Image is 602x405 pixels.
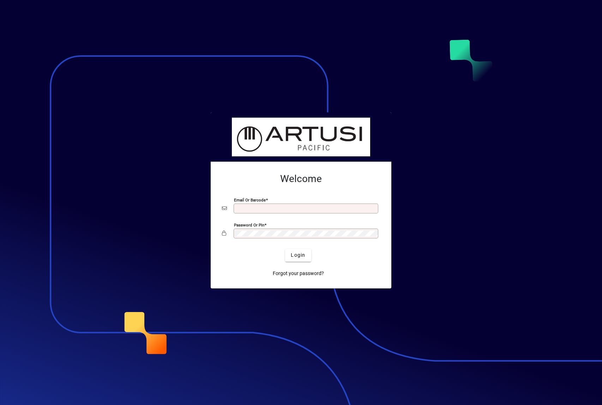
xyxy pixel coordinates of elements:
[234,197,266,202] mat-label: Email or Barcode
[234,222,264,227] mat-label: Password or Pin
[222,173,380,185] h2: Welcome
[285,249,311,262] button: Login
[291,251,305,259] span: Login
[270,267,327,280] a: Forgot your password?
[273,270,324,277] span: Forgot your password?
